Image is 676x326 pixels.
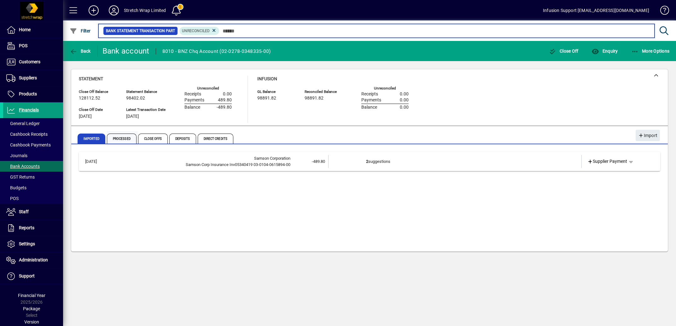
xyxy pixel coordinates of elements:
span: Cashbook Payments [6,142,51,147]
span: Settings [19,241,35,246]
span: Bank Statement Transaction Part [106,28,175,34]
a: Knowledge Base [656,1,668,22]
span: Support [19,273,35,278]
span: Home [19,27,31,32]
div: Samson Corporation [112,155,290,162]
span: 98891.82 [257,96,276,101]
a: Settings [3,236,63,252]
span: Back [70,49,91,54]
span: POS [6,196,19,201]
app-page-header-button: Back [63,45,98,57]
div: Infusion Support [EMAIL_ADDRESS][DOMAIN_NAME] [543,5,649,15]
button: More Options [630,45,671,57]
span: 489.80 [218,98,232,103]
span: Balance [184,105,200,110]
label: Unreconciled [374,86,396,90]
button: Filter [68,25,92,37]
button: Import [636,130,660,141]
span: POS [19,43,27,48]
span: 0.00 [400,98,409,103]
span: Enquiry [591,49,618,54]
span: 98891.82 [305,96,323,101]
span: 0.00 [400,105,409,110]
span: Close Offs [138,134,168,144]
span: Close Off Balance [79,90,117,94]
a: GST Returns [3,172,63,182]
span: 98402.02 [126,96,145,101]
span: [DATE] [79,114,92,119]
span: Administration [19,257,48,262]
span: Imported [78,134,105,144]
b: 2 [366,159,368,164]
div: Samson Corp Insurance Inv05340419 03-0104-0615894-00 [112,162,290,168]
span: Receipts [361,92,378,97]
span: -489.80 [217,105,232,110]
a: Support [3,268,63,284]
span: Cashbook Receipts [6,132,48,137]
span: Package [23,306,40,311]
a: Bank Accounts [3,161,63,172]
span: Reports [19,225,34,230]
label: Unreconciled [197,86,219,90]
a: Reports [3,220,63,236]
span: Payments [184,98,204,103]
span: Receipts [184,92,201,97]
span: Deposits [169,134,196,144]
a: POS [3,38,63,54]
span: Import [638,130,657,141]
span: Staff [19,209,29,214]
div: Stretch Wrap Limited [124,5,166,15]
span: Customers [19,59,40,64]
span: Supplier Payment [587,158,627,165]
a: Suppliers [3,70,63,86]
span: [DATE] [126,114,139,119]
span: Journals [6,153,27,158]
td: [DATE] [82,155,112,168]
a: Customers [3,54,63,70]
a: Products [3,86,63,102]
div: Bank account [102,46,149,56]
span: Statement Balance [126,90,166,94]
span: Close Off Date [79,108,117,112]
span: Financial Year [18,293,45,298]
span: Filter [70,28,91,33]
a: Home [3,22,63,38]
button: Add [84,5,104,16]
a: POS [3,193,63,204]
a: Cashbook Payments [3,140,63,150]
a: Administration [3,252,63,268]
a: Journals [3,150,63,161]
span: Reconciled Balance [305,90,342,94]
span: General Ledger [6,121,40,126]
span: Close Off [549,49,579,54]
div: 8010 - BNZ Chq Account (02-0278-0348335-00) [162,46,271,56]
span: Version [24,319,39,324]
span: Bank Accounts [6,164,40,169]
span: Payments [361,98,381,103]
span: GST Returns [6,174,35,180]
span: More Options [631,49,670,54]
span: Budgets [6,185,26,190]
span: -489.80 [312,159,325,164]
span: Processed [107,134,137,144]
mat-chip: Reconciliation Status: Unreconciled [179,27,219,35]
span: Unreconciled [182,29,210,33]
span: Financials [19,107,39,112]
span: 128112.52 [79,96,100,101]
button: Back [68,45,92,57]
a: Supplier Payment [585,156,630,167]
span: 0.00 [400,92,409,97]
span: Suppliers [19,75,37,80]
a: Cashbook Receipts [3,129,63,140]
span: GL Balance [257,90,295,94]
button: Profile [104,5,124,16]
button: Enquiry [590,45,619,57]
span: Balance [361,105,377,110]
span: Direct Credits [198,134,233,144]
td: suggestions [366,155,545,168]
a: Budgets [3,182,63,193]
a: General Ledger [3,118,63,129]
span: Products [19,91,37,96]
span: 0.00 [223,92,232,97]
mat-expansion-panel-header: [DATE]Samson CorporationSamson Corp Insurance Inv05340419 03-0104-0615894-00-489.802suggestionsSu... [79,152,660,171]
